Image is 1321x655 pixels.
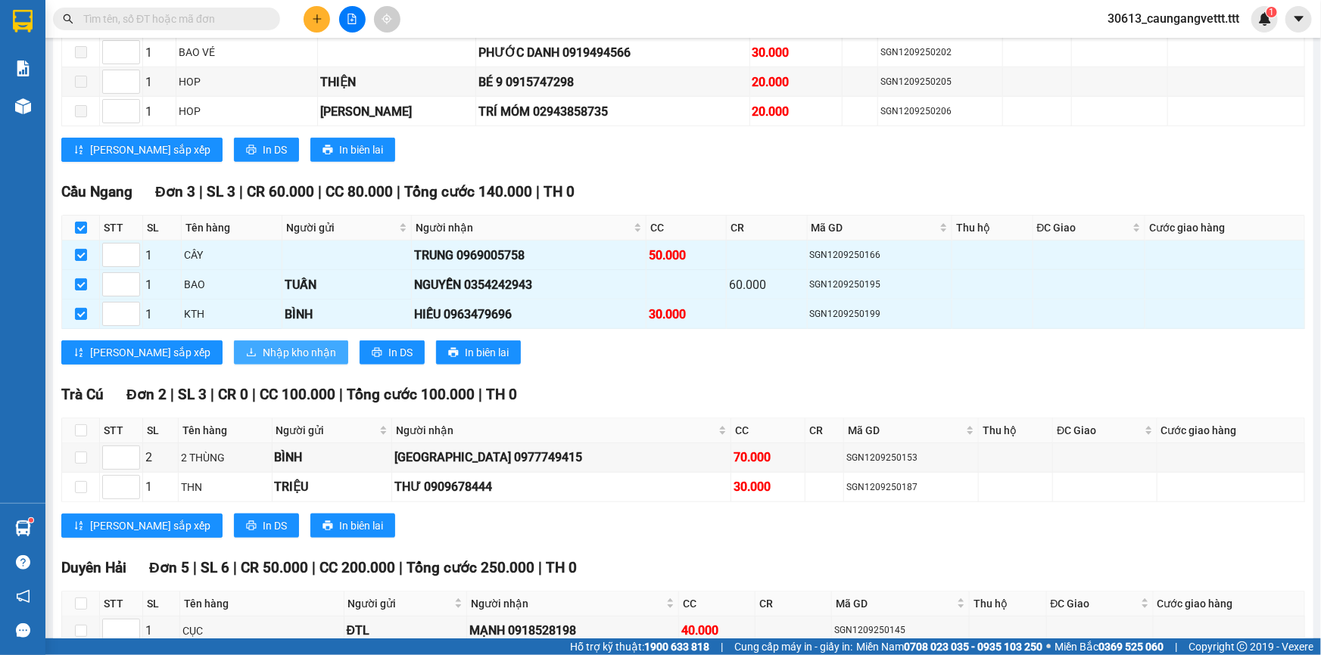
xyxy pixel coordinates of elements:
th: CC [646,216,727,241]
button: sort-ascending[PERSON_NAME] sắp xếp [61,340,223,365]
span: plus [312,14,322,24]
button: aim [374,6,400,33]
button: printerIn biên lai [310,514,395,538]
span: | [210,386,214,403]
div: BÌNH [285,305,409,324]
span: CC 100.000 [260,386,335,403]
button: sort-ascending[PERSON_NAME] sắp xếp [61,138,223,162]
span: Trà Cú [61,386,104,403]
th: Tên hàng [179,418,272,443]
span: Mã GD [848,422,963,439]
div: 1 [145,246,179,265]
div: 20.000 [752,102,840,121]
div: SGN1209250202 [880,45,1000,60]
span: | [199,183,203,200]
div: 70.000 [734,448,802,467]
button: caret-down [1285,6,1312,33]
span: | [1175,638,1177,655]
div: [GEOGRAPHIC_DATA] 0977749415 [394,448,728,467]
div: 1 [145,73,173,92]
div: SGN1209250166 [810,248,950,262]
span: sort-ascending [73,144,84,157]
th: STT [100,418,143,443]
span: Duyên Hải [61,559,126,576]
span: [PERSON_NAME] sắp xếp [90,517,210,534]
span: printer [372,347,382,359]
span: search [63,14,73,24]
div: KTH [184,306,279,322]
div: 1 [145,305,179,324]
span: | [312,559,316,576]
button: printerIn DS [360,340,425,365]
div: THIỆN [320,73,473,92]
span: printer [322,520,333,532]
span: | [721,638,723,655]
strong: 1900 633 818 [644,641,709,653]
span: CR 60.000 [247,183,314,200]
span: | [233,559,237,576]
span: In biên lai [339,141,383,158]
div: HOP [179,103,315,120]
div: 30.000 [752,43,840,62]
div: SGN1209250153 [846,451,976,465]
th: SL [143,216,182,241]
span: Nhận: [98,13,135,29]
th: CR [756,591,832,616]
span: | [536,183,540,200]
th: STT [100,216,143,241]
span: TH 0 [544,183,575,200]
div: 60.000 [729,275,804,294]
div: TRÍ MÓM 02943858735 [478,102,747,121]
div: BAO VÉ [179,44,315,61]
div: MẠNH 0918528198 [469,621,676,640]
td: SGN1209250153 [844,443,979,473]
th: Thu hộ [952,216,1033,241]
span: Đơn 2 [126,386,167,403]
td: SGN1209250199 [808,300,953,329]
div: 02837510076 [98,65,252,86]
div: TRUNG 0969005758 [414,246,643,265]
span: SL 3 [207,183,235,200]
span: CR 0 [218,386,248,403]
div: 40.000 [681,621,752,640]
div: LABO ASIA [98,47,252,65]
div: Cầu Ngang [13,13,88,49]
th: Cước giao hàng [1154,591,1305,616]
th: Tên hàng [180,591,344,616]
div: 2 THÙNG [181,449,269,466]
span: Tổng cước 250.000 [407,559,534,576]
div: 1 [145,275,179,294]
span: Hỗ trợ kỹ thuật: [570,638,709,655]
input: Tìm tên, số ĐT hoặc mã đơn [83,11,262,27]
span: Người gửi [276,422,376,439]
span: ĐC Giao [1051,595,1138,612]
button: printerIn biên lai [436,340,521,365]
span: Người nhận [471,595,663,612]
img: warehouse-icon [15,520,31,536]
div: [PERSON_NAME] [320,102,473,121]
button: sort-ascending[PERSON_NAME] sắp xếp [61,514,223,538]
td: SGN1209250202 [878,38,1003,67]
div: HOP [179,73,315,90]
span: printer [448,347,459,359]
img: logo-vxr [13,10,33,33]
span: In DS [388,344,413,361]
th: Thu hộ [979,418,1053,443]
div: 1 [145,621,177,640]
button: printerIn biên lai [310,138,395,162]
span: question-circle [16,555,30,570]
th: Thu hộ [970,591,1046,616]
div: 30.000 [734,477,802,496]
th: SL [143,591,180,616]
button: downloadNhập kho nhận [234,340,348,365]
span: | [193,559,197,576]
div: 20.000 [11,95,90,113]
span: In biên lai [339,517,383,534]
img: solution-icon [15,61,31,76]
span: Đơn 5 [149,559,189,576]
span: | [170,386,174,403]
div: TRIỆU [275,477,389,496]
sup: 1 [29,518,33,523]
span: printer [246,144,257,157]
div: NGUYỄN 0354242943 [414,275,643,294]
